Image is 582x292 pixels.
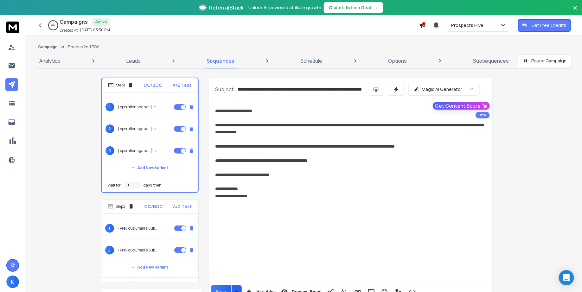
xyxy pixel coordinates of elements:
span: ReferralStack [209,4,243,11]
span: 2 [106,124,114,133]
span: → [374,4,378,11]
button: K [6,276,19,288]
p: A/Z Test [173,82,192,88]
a: Sequences [203,53,238,68]
p: { operations gap at {{companyName}} | how {{companyName}} can free 10+ hours/week | {{firstName}}... [118,126,159,131]
span: 1 [106,103,114,111]
p: { operations gap at {{companyName}} | how {{companyName}} can free 10+ hours/week | {{firstName}}... [118,148,159,153]
button: Campaign [38,44,58,49]
p: Finance 2nd POV [68,44,99,49]
a: Leads [123,53,144,68]
p: <Previous Email's Subject> [118,248,158,253]
div: Open Intercom Messenger [559,270,574,285]
p: Magic AI Generator [422,86,463,92]
p: <Previous Email's Subject> [118,226,158,231]
p: CC/BCC [144,203,163,210]
p: Leads [126,57,141,65]
div: Active [92,18,111,26]
p: Prospects Hive [451,22,486,29]
div: Step 2 [108,204,134,209]
a: Schedule [297,53,326,68]
p: Analytics [39,57,61,65]
p: Subject: [215,86,235,93]
li: Step2CC/BCCA/Z Test1<Previous Email's Subject>2<Previous Email's Subject>Add New VariantWait ford... [101,199,199,292]
p: Schedule [301,57,323,65]
p: days, then [144,183,162,188]
p: [DATE] 03:30 PM [80,28,110,33]
button: Pause Campaign [518,54,572,67]
button: Get Free Credits [518,19,571,32]
button: Get Content Score [433,102,490,110]
a: Subsequences [469,53,513,68]
div: Step 1 [108,82,133,88]
p: 0 % [52,23,55,27]
button: Claim Lifetime Deal→ [324,2,383,13]
span: 2 [105,246,114,255]
p: { operations gap at {{companyName}} | how {{companyName}} can free 15+ hours/week | {{firstName}}... [118,105,159,110]
span: 1 [105,224,114,233]
button: Close banner [571,4,579,19]
p: Subsequences [473,57,509,65]
p: Get Free Credits [531,22,566,29]
p: CC/BCC [144,82,163,88]
p: Sequences [207,57,234,65]
button: Magic AI Generator [408,83,480,96]
p: Unlock AI-powered affiliate growth [248,4,321,11]
h1: Campaigns [60,18,88,26]
a: Options [385,53,411,68]
span: 3 [106,146,114,155]
button: Add New Variant [126,261,174,274]
p: Wait for [108,183,121,188]
p: Created At: [60,28,79,33]
a: Analytics [35,53,64,68]
div: Beta [476,112,490,118]
p: Options [388,57,407,65]
button: Add New Variant [126,162,174,174]
p: A/Z Test [173,203,192,210]
li: Step1CC/BCCA/Z Test1{ operations gap at {{companyName}} | how {{companyName}} can free 15+ hours/... [101,78,199,193]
